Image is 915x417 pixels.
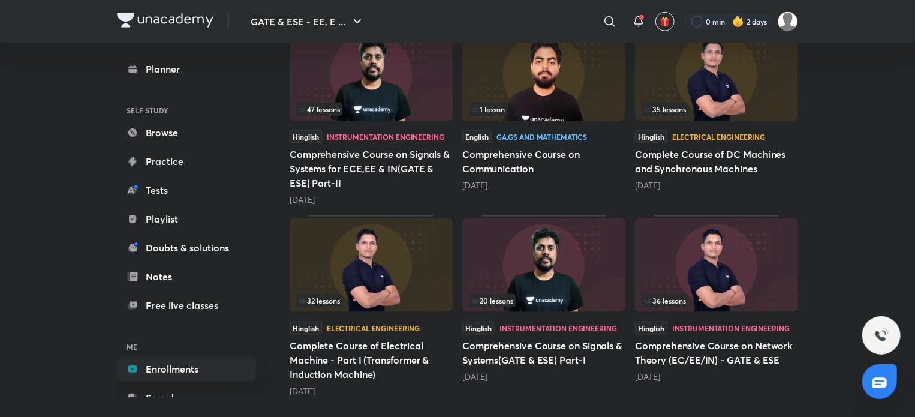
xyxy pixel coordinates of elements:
img: Thumbnail [290,218,453,312]
button: avatar [655,12,675,31]
img: Thumbnail [635,28,798,121]
a: Free live classes [117,293,256,317]
h6: SELF STUDY [117,100,256,121]
div: infocontainer [297,294,446,307]
div: left [469,294,618,307]
div: 3 months ago [635,371,798,383]
span: 36 lessons [645,297,686,304]
a: Saved [117,386,256,410]
div: Comprehensive Course on Signals & Systems for ECE,EE & IN(GATE & ESE) Part-II [290,25,453,206]
a: Company Logo [117,13,213,31]
div: left [642,294,791,307]
div: infocontainer [642,103,791,116]
span: 32 lessons [299,297,340,304]
a: Practice [117,149,256,173]
div: infocontainer [469,294,618,307]
a: Notes [117,265,256,289]
div: infosection [469,103,618,116]
a: Browse [117,121,256,145]
div: infosection [642,294,791,307]
button: GATE & ESE - EE, E ... [243,10,372,34]
div: Comprehensive Course on Network Theory (EC/EE/IN) - GATE & ESE [635,215,798,397]
img: Thumbnail [462,28,625,121]
div: Complete Course of DC Machines and Synchronous Machines [635,25,798,206]
div: left [469,103,618,116]
span: 47 lessons [299,106,340,113]
div: 5 days ago [290,194,453,206]
div: GA,GS and Mathematics [496,133,587,140]
div: Electrical Engineering [327,325,420,332]
img: Suyash S [778,11,798,32]
span: 35 lessons [645,106,686,113]
h5: Complete Course of DC Machines and Synchronous Machines [635,147,798,176]
h6: ME [117,337,256,357]
div: infosection [642,103,791,116]
div: left [297,294,446,307]
h5: Complete Course of Electrical Machine - Part I (Transformer & Induction Machine) [290,338,453,382]
img: Company Logo [117,13,213,28]
div: 2 months ago [290,385,453,397]
div: 2 months ago [462,371,625,383]
div: 27 days ago [635,179,798,191]
a: Enrollments [117,357,256,381]
div: left [297,103,446,116]
div: infocontainer [297,103,446,116]
div: left [642,103,791,116]
div: infosection [297,294,446,307]
h5: Comprehensive Course on Network Theory (EC/EE/IN) - GATE & ESE [635,338,798,367]
div: infocontainer [469,103,618,116]
img: ttu [874,328,889,343]
div: infosection [469,294,618,307]
div: Instrumentation Engineering [499,325,617,332]
div: infosection [297,103,446,116]
h5: Comprehensive Course on Signals & Systems(GATE & ESE) Part-I [462,338,625,367]
img: streak [732,16,744,28]
div: Comprehensive Course on Communication [462,25,625,206]
img: avatar [660,16,670,27]
span: Hinglish [290,130,322,143]
span: Hinglish [635,322,667,335]
div: Complete Course of Electrical Machine - Part I (Transformer & Induction Machine) [290,215,453,397]
a: Planner [117,57,256,81]
span: English [462,130,492,143]
h5: Comprehensive Course on Communication [462,147,625,176]
img: Thumbnail [635,218,798,312]
img: Thumbnail [462,218,625,312]
a: Playlist [117,207,256,231]
div: Instrumentation Engineering [672,325,790,332]
h5: Comprehensive Course on Signals & Systems for ECE,EE & IN(GATE & ESE) Part-II [290,147,453,190]
span: Hinglish [462,322,495,335]
div: Electrical Engineering [672,133,765,140]
span: 20 lessons [472,297,513,304]
span: Hinglish [635,130,667,143]
span: Hinglish [290,322,322,335]
div: infocontainer [642,294,791,307]
span: 1 lesson [472,106,505,113]
a: Tests [117,178,256,202]
div: Comprehensive Course on Signals & Systems(GATE & ESE) Part-I [462,215,625,397]
div: 7 days ago [462,179,625,191]
a: Doubts & solutions [117,236,256,260]
img: Thumbnail [290,28,453,121]
div: Instrumentation Engineering [327,133,444,140]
